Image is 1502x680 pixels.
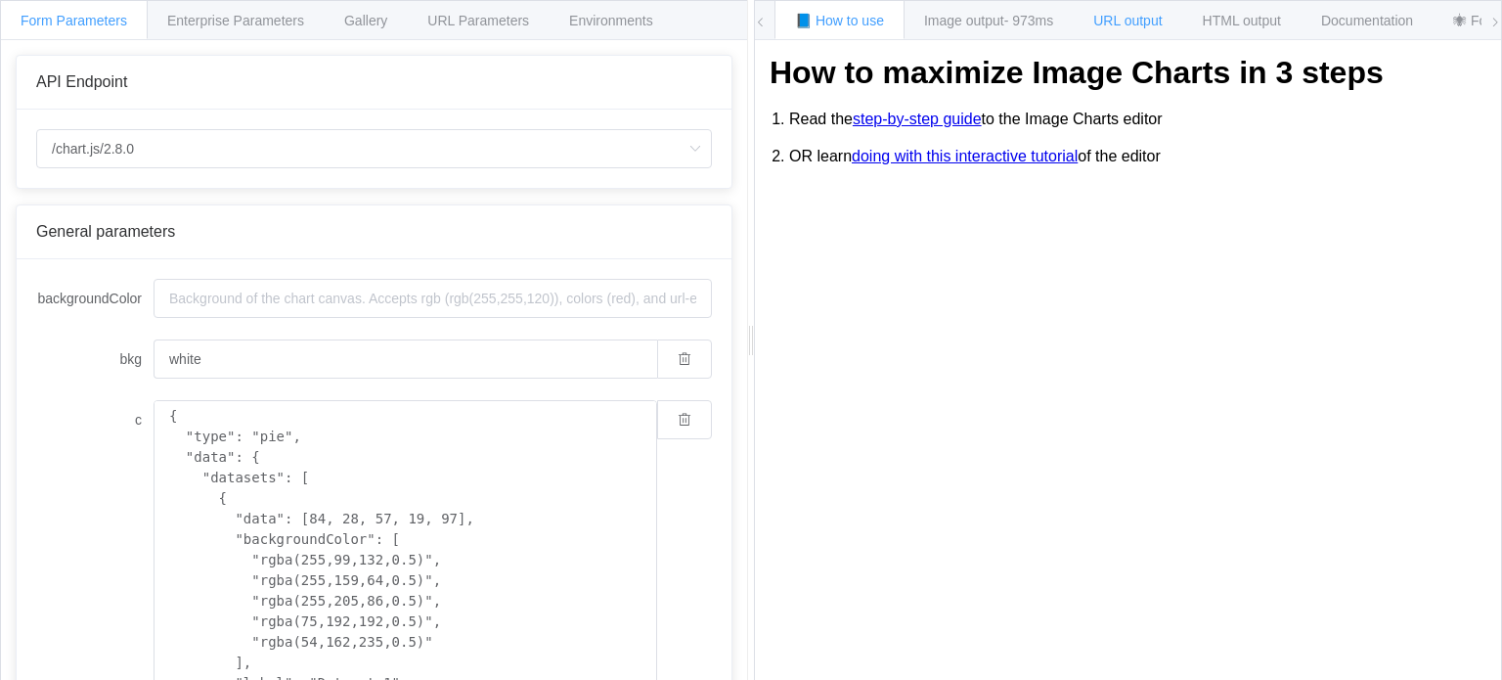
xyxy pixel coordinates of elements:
[36,129,712,168] input: Select
[154,279,712,318] input: Background of the chart canvas. Accepts rgb (rgb(255,255,120)), colors (red), and url-encoded hex...
[770,55,1486,91] h1: How to maximize Image Charts in 3 steps
[1203,13,1281,28] span: HTML output
[36,400,154,439] label: c
[924,13,1053,28] span: Image output
[36,73,127,90] span: API Endpoint
[1004,13,1054,28] span: - 973ms
[344,13,387,28] span: Gallery
[789,138,1486,175] li: OR learn of the editor
[427,13,529,28] span: URL Parameters
[1321,13,1413,28] span: Documentation
[789,101,1486,138] li: Read the to the Image Charts editor
[21,13,127,28] span: Form Parameters
[154,340,657,379] input: Background of the chart canvas. Accepts rgb (rgb(255,255,120)), colors (red), and url-encoded hex...
[36,279,154,318] label: backgroundColor
[36,223,175,240] span: General parameters
[167,13,304,28] span: Enterprise Parameters
[569,13,653,28] span: Environments
[853,111,982,128] a: step-by-step guide
[1093,13,1162,28] span: URL output
[795,13,884,28] span: 📘 How to use
[852,148,1078,165] a: doing with this interactive tutorial
[36,340,154,379] label: bkg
